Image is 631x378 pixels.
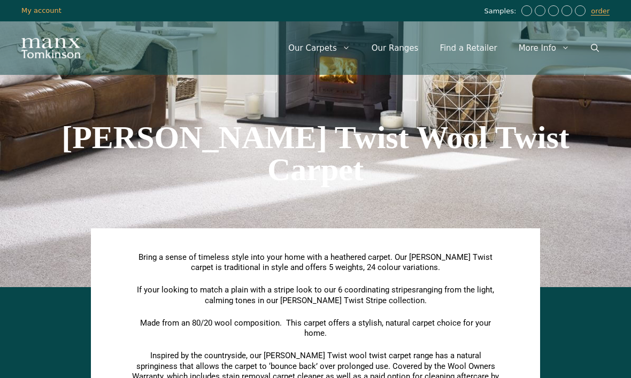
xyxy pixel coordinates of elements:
[484,7,519,16] span: Samples:
[131,318,500,339] p: Made from an 80/20 wool composition. This carpet offers a stylish, natural carpet choice for your...
[580,32,610,64] a: Open Search Bar
[205,285,495,305] span: ranging from the light, calming tones in our [PERSON_NAME] Twist Stripe collection.
[591,7,610,16] a: order
[131,252,500,273] p: Bring a sense of timeless style into your home with a heathered carpet. Our [PERSON_NAME] Twist c...
[131,285,500,306] p: If your looking to match a plain with a stripe look to our 6 coordinating stripes
[508,32,580,64] a: More Info
[16,121,615,186] h1: [PERSON_NAME] Twist Wool Twist Carpet
[361,32,429,64] a: Our Ranges
[429,32,507,64] a: Find a Retailer
[21,38,80,58] img: Manx Tomkinson
[278,32,610,64] nav: Primary
[21,6,61,14] a: My account
[278,32,361,64] a: Our Carpets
